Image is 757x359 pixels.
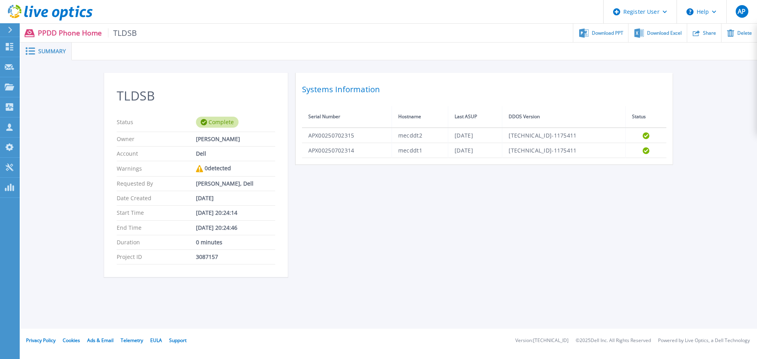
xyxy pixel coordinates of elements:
[592,31,623,35] span: Download PPT
[196,239,275,246] div: 0 minutes
[169,337,186,344] a: Support
[196,195,275,201] div: [DATE]
[117,180,196,187] p: Requested By
[647,31,682,35] span: Download Excel
[502,143,626,158] td: [TECHNICAL_ID]-1175411
[117,136,196,142] p: Owner
[502,106,626,128] th: DDOS Version
[448,106,502,128] th: Last ASUP
[117,151,196,157] p: Account
[150,337,162,344] a: EULA
[63,337,80,344] a: Cookies
[121,337,143,344] a: Telemetry
[117,210,196,216] p: Start Time
[117,254,196,260] p: Project ID
[117,239,196,246] p: Duration
[502,128,626,143] td: [TECHNICAL_ID]-1175411
[302,106,392,128] th: Serial Number
[737,31,752,35] span: Delete
[117,89,275,103] h2: TLDSB
[392,128,448,143] td: mecddt2
[117,225,196,231] p: End Time
[626,106,666,128] th: Status
[302,143,392,158] td: APX00250702314
[196,136,275,142] div: [PERSON_NAME]
[196,151,275,157] div: Dell
[515,338,569,343] li: Version: [TECHNICAL_ID]
[302,128,392,143] td: APX00250702315
[448,143,502,158] td: [DATE]
[108,28,137,37] span: TLDSB
[196,117,239,128] div: Complete
[196,180,275,187] div: [PERSON_NAME], Dell
[703,31,716,35] span: Share
[38,48,66,54] span: Summary
[302,82,666,97] h2: Systems Information
[448,128,502,143] td: [DATE]
[196,210,275,216] div: [DATE] 20:24:14
[392,143,448,158] td: mecddt1
[658,338,750,343] li: Powered by Live Optics, a Dell Technology
[196,225,275,231] div: [DATE] 20:24:46
[576,338,651,343] li: © 2025 Dell Inc. All Rights Reserved
[196,165,275,172] div: 0 detected
[38,28,137,37] p: PPDD Phone Home
[392,106,448,128] th: Hostname
[117,165,196,172] p: Warnings
[738,8,746,15] span: AP
[26,337,56,344] a: Privacy Policy
[117,117,196,128] p: Status
[117,195,196,201] p: Date Created
[87,337,114,344] a: Ads & Email
[196,254,275,260] div: 3087157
